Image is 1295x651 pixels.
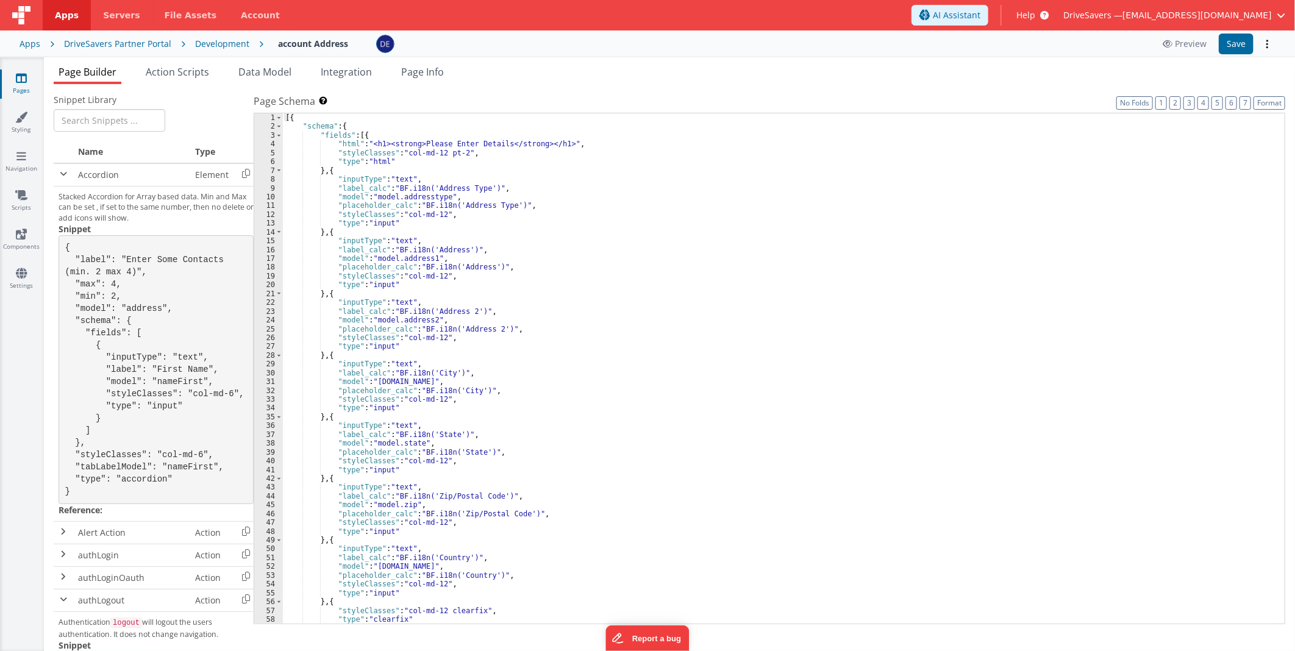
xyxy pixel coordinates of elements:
div: 58 [254,615,283,624]
div: 55 [254,589,283,597]
p: Stacked Accordion for Array based data. Min and Max can be set , if set to the same number, then ... [59,191,254,223]
span: Action Scripts [146,65,209,79]
div: 48 [254,527,283,536]
strong: Snippet [59,223,91,235]
span: Page Schema [254,94,315,108]
span: Type [195,146,215,157]
p: Authentication will logout the users authentication. It does not change navigation. [59,617,254,639]
td: Action [190,544,234,567]
td: authLogout [73,589,190,612]
div: 30 [254,369,283,377]
button: 6 [1225,96,1237,110]
div: 25 [254,325,283,333]
div: 40 [254,457,283,465]
td: Alert Action [73,522,190,544]
div: 16 [254,246,283,254]
button: 7 [1240,96,1251,110]
div: 43 [254,483,283,491]
div: 33 [254,395,283,404]
div: 35 [254,413,283,421]
div: 18 [254,263,283,271]
button: DriveSavers — [EMAIL_ADDRESS][DOMAIN_NAME] [1063,9,1285,21]
button: 2 [1169,96,1181,110]
div: 42 [254,474,283,483]
div: 32 [254,386,283,395]
td: authLoginOauth [73,567,190,589]
div: 14 [254,228,283,237]
div: 4 [254,140,283,148]
button: Save [1219,34,1254,54]
td: Accordion [73,163,190,187]
button: No Folds [1116,96,1153,110]
button: AI Assistant [911,5,988,26]
button: Options [1258,35,1275,52]
div: 31 [254,377,283,386]
div: 28 [254,351,283,360]
div: 21 [254,290,283,298]
button: Format [1254,96,1285,110]
div: 38 [254,439,283,447]
code: logout [110,617,142,628]
div: 22 [254,298,283,307]
div: 39 [254,448,283,457]
div: 13 [254,219,283,227]
span: File Assets [165,9,217,21]
div: 56 [254,597,283,606]
div: DriveSavers Partner Portal [64,38,171,50]
div: 3 [254,131,283,140]
div: 11 [254,201,283,210]
div: 23 [254,307,283,316]
div: 9 [254,184,283,193]
div: 20 [254,280,283,289]
td: Action [190,567,234,589]
div: 29 [254,360,283,368]
span: Snippet Library [54,94,116,106]
div: 7 [254,166,283,175]
span: Integration [321,65,372,79]
button: 1 [1155,96,1167,110]
span: Data Model [238,65,291,79]
div: 6 [254,157,283,166]
span: Servers [103,9,140,21]
div: 27 [254,342,283,350]
strong: Snippet [59,639,91,651]
div: 19 [254,272,283,280]
div: 44 [254,492,283,500]
input: Search Snippets ... [54,109,165,132]
iframe: Marker.io feedback button [606,625,690,651]
div: 26 [254,333,283,342]
div: 36 [254,421,283,430]
div: 53 [254,571,283,580]
span: AI Assistant [933,9,980,21]
div: 37 [254,430,283,439]
span: Name [78,146,103,157]
div: 57 [254,607,283,615]
div: 12 [254,210,283,219]
div: 34 [254,404,283,412]
div: 24 [254,316,283,324]
button: 3 [1183,96,1195,110]
div: 15 [254,237,283,245]
span: Page Info [401,65,444,79]
div: 10 [254,193,283,201]
h4: account Address [278,39,348,48]
pre: { "label": "Enter Some Contacts (min. 2 max 4)", "max": 4, "min": 2, "model": "address", "schema"... [59,235,254,504]
div: Development [195,38,249,50]
div: 54 [254,580,283,588]
div: 2 [254,122,283,130]
td: Action [190,522,234,544]
span: Page Builder [59,65,116,79]
span: [EMAIL_ADDRESS][DOMAIN_NAME] [1122,9,1272,21]
span: Apps [55,9,79,21]
span: DriveSavers — [1063,9,1122,21]
div: 51 [254,553,283,562]
div: 5 [254,149,283,157]
span: Help [1016,9,1035,21]
button: Preview [1155,34,1214,54]
div: 47 [254,518,283,527]
div: 41 [254,466,283,474]
div: Apps [20,38,40,50]
div: 45 [254,500,283,509]
div: 17 [254,254,283,263]
td: Element [190,163,234,187]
